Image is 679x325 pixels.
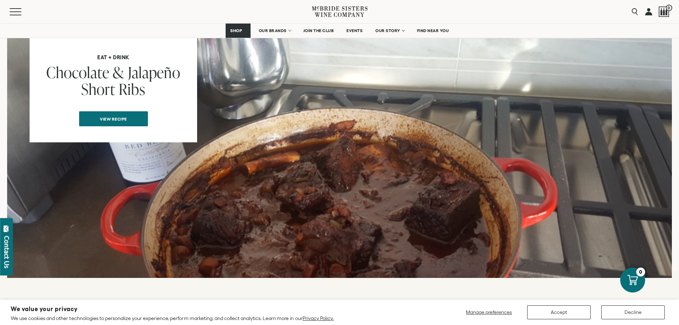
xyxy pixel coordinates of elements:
[527,305,591,319] button: Accept
[119,78,145,100] span: Ribs
[254,24,295,38] a: OUR BRANDS
[226,24,251,38] a: SHOP
[375,28,400,33] span: OUR STORY
[601,305,665,319] button: Decline
[87,112,139,126] span: View recipe
[417,28,449,33] span: FIND NEAR YOU
[299,24,339,38] a: JOIN THE CLUB
[412,24,454,38] a: FIND NEAR YOU
[81,78,115,100] span: Short
[11,315,334,321] p: We use cookies and other technologies to personalize your experience, perform marketing, and coll...
[3,236,10,268] div: Contact Us
[636,268,645,276] div: 0
[303,315,334,321] a: Privacy Policy.
[371,24,409,38] a: OUR STORY
[303,28,334,33] span: JOIN THE CLUB
[79,111,148,126] a: View recipe
[462,305,516,319] button: Manage preferences
[259,28,287,33] span: OUR BRANDS
[46,62,109,83] span: Chocolate
[11,306,334,312] h2: We value your privacy
[466,309,512,315] span: Manage preferences
[43,54,184,61] h6: Eat + Drink
[10,8,35,15] button: Mobile Menu Trigger
[666,5,672,11] span: 0
[342,24,367,38] a: EVENTS
[128,62,180,83] span: Jalapeño
[346,28,362,33] span: EVENTS
[113,62,124,83] span: &
[230,28,242,33] span: SHOP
